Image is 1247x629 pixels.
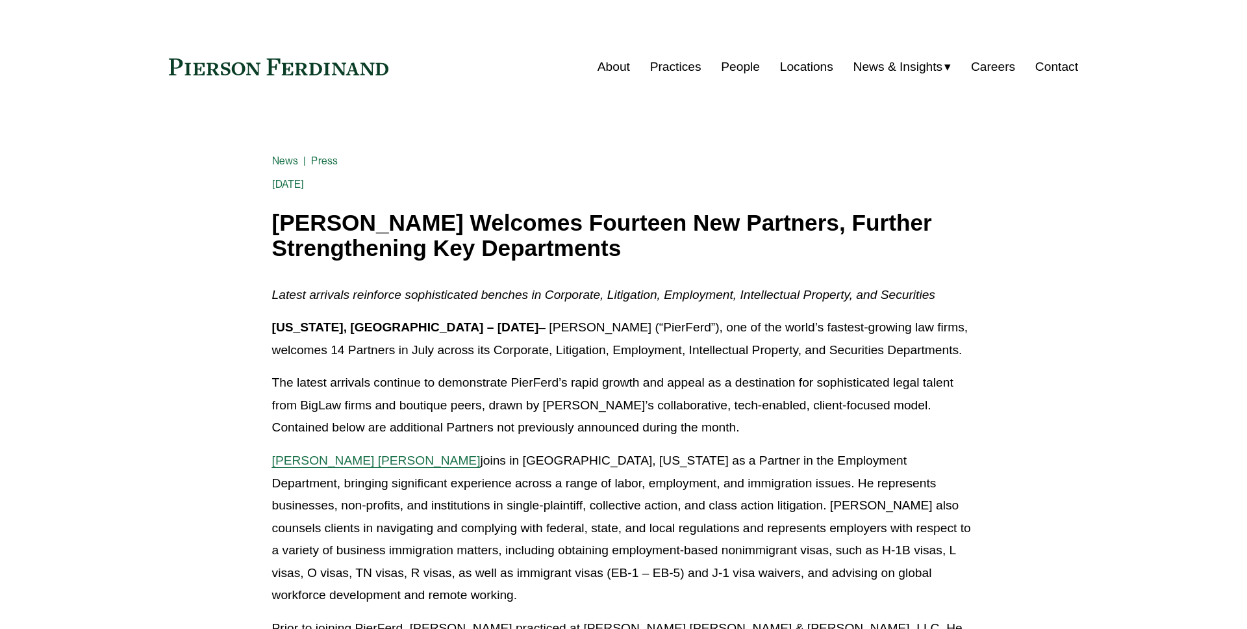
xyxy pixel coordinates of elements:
[272,155,299,167] a: News
[1035,55,1078,79] a: Contact
[272,450,976,607] p: joins in [GEOGRAPHIC_DATA], [US_STATE] as a Partner in the Employment Department, bringing signif...
[971,55,1015,79] a: Careers
[272,454,481,467] a: [PERSON_NAME] [PERSON_NAME]
[272,288,935,302] em: Latest arrivals reinforce sophisticated benches in Corporate, Litigation, Employment, Intellectua...
[272,211,976,261] h1: [PERSON_NAME] Welcomes Fourteen New Partners, Further Strengthening Key Departments
[598,55,630,79] a: About
[272,178,305,190] span: [DATE]
[272,320,539,334] strong: [US_STATE], [GEOGRAPHIC_DATA] – [DATE]
[853,56,943,79] span: News & Insights
[650,55,701,79] a: Practices
[853,55,951,79] a: folder dropdown
[272,316,976,361] p: – [PERSON_NAME] (“PierFerd”), one of the world’s fastest-growing law firms, welcomes 14 Partners ...
[780,55,833,79] a: Locations
[272,372,976,439] p: The latest arrivals continue to demonstrate PierFerd’s rapid growth and appeal as a destination f...
[311,155,338,167] a: Press
[721,55,760,79] a: People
